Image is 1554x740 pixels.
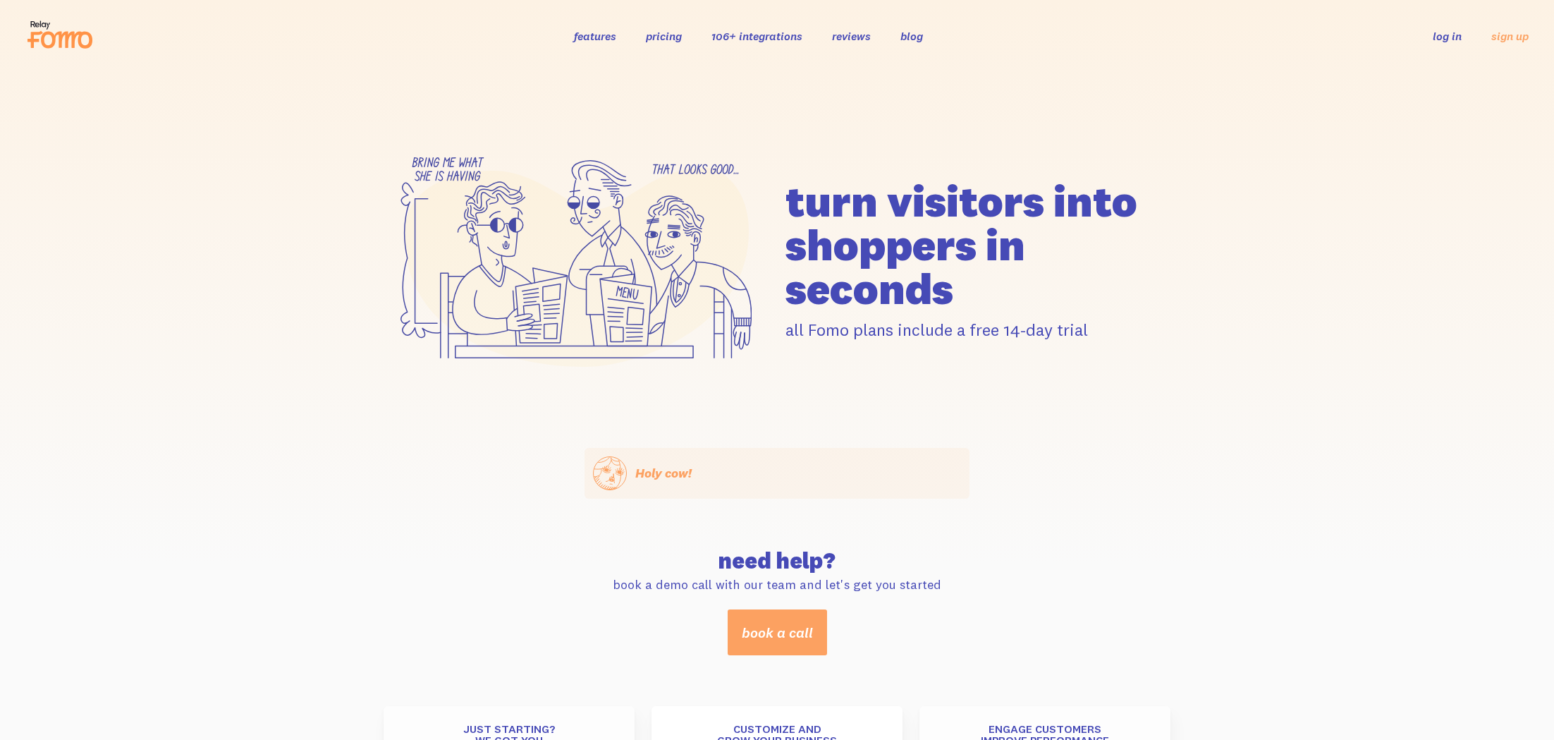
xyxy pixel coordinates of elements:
a: features [574,29,616,43]
a: blog [900,29,923,43]
a: pricing [646,29,682,43]
p: book a demo call with our team and let's get you started [593,576,961,593]
a: 106+ integrations [711,29,802,43]
a: reviews [832,29,871,43]
h2: need help? [593,550,961,572]
a: sign up [1491,29,1529,44]
a: log in [1433,29,1462,43]
h1: turn visitors into shoppers in seconds [785,179,1170,310]
p: all Fomo plans include a free 14-day trial [785,319,1170,341]
a: book a call [728,609,827,655]
span: Holy cow! [635,465,692,481]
